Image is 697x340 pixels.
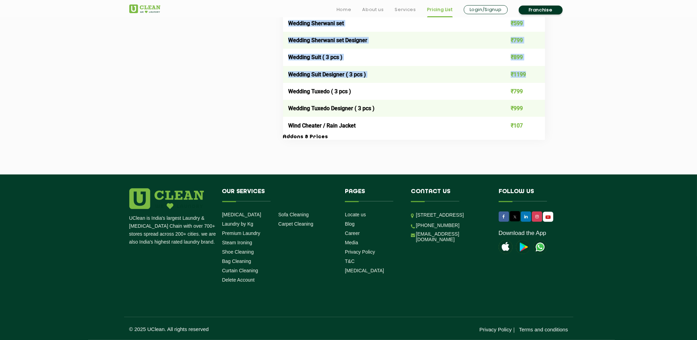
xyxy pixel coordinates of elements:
[222,277,255,283] a: Delete Account
[283,32,493,49] td: Wedding Sherwani set Designer
[362,6,384,14] a: About us
[278,212,309,217] a: Sofa Cleaning
[492,117,545,134] td: ₹107
[499,240,512,254] img: apple-icon.png
[129,4,160,13] img: UClean Laundry and Dry Cleaning
[492,15,545,32] td: ₹599
[283,117,493,134] td: Wind Cheater / Rain Jacket
[222,188,335,201] h4: Our Services
[129,214,217,246] p: UClean is India's largest Laundry & [MEDICAL_DATA] Chain with over 700+ stores spread across 200+...
[283,134,545,140] h3: Addons & Prices
[283,66,493,83] td: Wedding Suit Designer ( 3 pcs )
[222,230,261,236] a: Premium Laundry
[533,240,547,254] img: UClean Laundry and Dry Cleaning
[337,6,351,14] a: Home
[499,188,559,201] h4: Follow us
[544,214,553,221] img: UClean Laundry and Dry Cleaning
[464,5,508,14] a: Login/Signup
[222,249,254,255] a: Shoe Cleaning
[129,326,349,332] p: © 2025 UClean. All rights reserved
[345,188,401,201] h4: Pages
[427,6,453,14] a: Pricing List
[345,230,360,236] a: Career
[222,240,252,245] a: Steam Ironing
[283,83,493,100] td: Wedding Tuxedo ( 3 pcs )
[519,327,568,332] a: Terms and conditions
[345,249,375,255] a: Privacy Policy
[345,258,355,264] a: T&C
[492,66,545,83] td: ₹1199
[416,231,488,242] a: [EMAIL_ADDRESS][DOMAIN_NAME]
[516,240,530,254] img: playstoreicon.png
[492,32,545,49] td: ₹799
[479,327,511,332] a: Privacy Policy
[345,268,384,273] a: [MEDICAL_DATA]
[222,268,258,273] a: Curtain Cleaning
[129,188,204,209] img: logo.png
[345,240,358,245] a: Media
[345,221,355,227] a: Blog
[519,6,563,15] a: Franchise
[345,212,366,217] a: Locate us
[222,258,251,264] a: Bag Cleaning
[278,221,313,227] a: Carpet Cleaning
[411,188,488,201] h4: Contact us
[222,221,253,227] a: Laundry by Kg
[492,49,545,66] td: ₹899
[499,230,546,237] a: Download the App
[283,49,493,66] td: Wedding Suit ( 3 pcs )
[492,100,545,117] td: ₹999
[416,223,460,228] a: [PHONE_NUMBER]
[492,83,545,100] td: ₹799
[283,100,493,117] td: Wedding Tuxedo Designer ( 3 pcs )
[416,211,488,219] p: [STREET_ADDRESS]
[222,212,261,217] a: [MEDICAL_DATA]
[283,15,493,32] td: Wedding Sherwani set
[395,6,416,14] a: Services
